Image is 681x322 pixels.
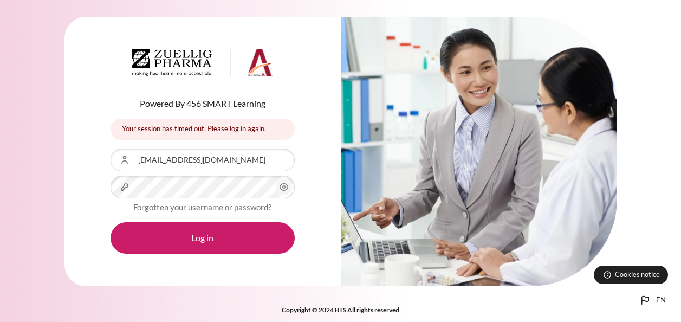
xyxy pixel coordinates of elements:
[656,295,666,306] span: en
[634,289,670,311] button: Languages
[111,222,295,254] button: Log in
[282,306,399,314] strong: Copyright © 2024 BTS All rights reserved
[111,149,295,171] input: Username or Email Address
[111,97,295,110] p: Powered By 456 SMART Learning
[133,202,271,212] a: Forgotten your username or password?
[111,119,295,140] div: Your session has timed out. Please log in again.
[132,49,273,81] a: Architeck
[594,266,668,284] button: Cookies notice
[132,49,273,76] img: Architeck
[615,269,660,280] span: Cookies notice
